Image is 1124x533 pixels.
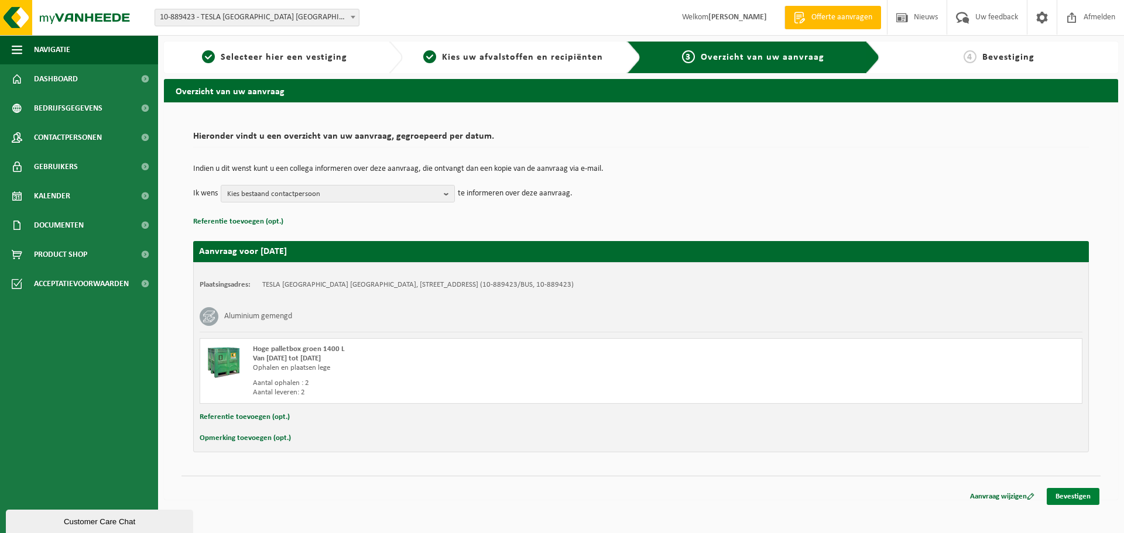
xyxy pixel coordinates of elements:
button: Kies bestaand contactpersoon [221,185,455,202]
span: Offerte aanvragen [808,12,875,23]
strong: Aanvraag voor [DATE] [199,247,287,256]
a: 2Kies uw afvalstoffen en recipiënten [409,50,618,64]
button: Referentie toevoegen (opt.) [193,214,283,229]
button: Referentie toevoegen (opt.) [200,410,290,425]
strong: Plaatsingsadres: [200,281,251,288]
td: TESLA [GEOGRAPHIC_DATA] [GEOGRAPHIC_DATA], [STREET_ADDRESS] (10-889423/BUS, 10-889423) [262,280,574,290]
div: Ophalen en plaatsen lege [253,363,688,373]
span: Kies uw afvalstoffen en recipiënten [442,53,603,62]
p: te informeren over deze aanvraag. [458,185,573,202]
span: Navigatie [34,35,70,64]
span: Bedrijfsgegevens [34,94,102,123]
p: Indien u dit wenst kunt u een collega informeren over deze aanvraag, die ontvangt dan een kopie v... [193,165,1089,173]
a: 1Selecteer hier een vestiging [170,50,379,64]
h2: Hieronder vindt u een overzicht van uw aanvraag, gegroepeerd per datum. [193,132,1089,147]
span: 4 [964,50,976,63]
span: 2 [423,50,436,63]
h3: Aluminium gemengd [224,307,292,326]
span: Documenten [34,211,84,240]
span: Acceptatievoorwaarden [34,269,129,298]
p: Ik wens [193,185,218,202]
span: Kies bestaand contactpersoon [227,185,439,203]
span: 1 [202,50,215,63]
a: Offerte aanvragen [784,6,881,29]
strong: Van [DATE] tot [DATE] [253,355,321,362]
span: Product Shop [34,240,87,269]
span: Bevestiging [982,53,1034,62]
span: Kalender [34,181,70,211]
a: Bevestigen [1047,488,1099,505]
span: Overzicht van uw aanvraag [701,53,824,62]
h2: Overzicht van uw aanvraag [164,79,1118,102]
span: Dashboard [34,64,78,94]
div: Aantal leveren: 2 [253,388,688,397]
span: 10-889423 - TESLA BELGIUM BRUGGE - BRUGGE [155,9,359,26]
strong: [PERSON_NAME] [708,13,767,22]
img: PB-HB-1400-HPE-GN-01.png [206,345,241,380]
span: Selecteer hier een vestiging [221,53,347,62]
span: Hoge palletbox groen 1400 L [253,345,345,353]
span: Gebruikers [34,152,78,181]
a: Aanvraag wijzigen [961,488,1043,505]
iframe: chat widget [6,507,196,533]
button: Opmerking toevoegen (opt.) [200,431,291,446]
span: 3 [682,50,695,63]
span: Contactpersonen [34,123,102,152]
div: Aantal ophalen : 2 [253,379,688,388]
